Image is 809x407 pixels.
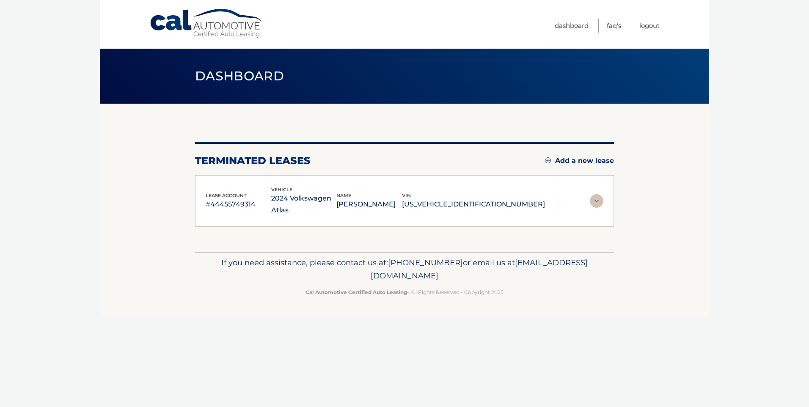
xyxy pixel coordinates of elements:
[195,154,311,167] h2: terminated leases
[402,198,545,210] p: [US_VEHICLE_IDENTIFICATION_NUMBER]
[545,157,551,163] img: add.svg
[305,289,407,295] strong: Cal Automotive Certified Auto Leasing
[206,192,247,198] span: lease account
[149,8,264,38] a: Cal Automotive
[402,192,411,198] span: vin
[555,19,589,33] a: Dashboard
[607,19,621,33] a: FAQ's
[271,187,292,192] span: vehicle
[336,198,402,210] p: [PERSON_NAME]
[271,192,337,216] p: 2024 Volkswagen Atlas
[201,256,608,283] p: If you need assistance, please contact us at: or email us at
[590,194,603,208] img: accordion-rest.svg
[388,258,463,267] span: [PHONE_NUMBER]
[545,157,614,165] a: Add a new lease
[195,68,284,84] span: Dashboard
[206,198,271,210] p: #44455749314
[639,19,660,33] a: Logout
[201,288,608,297] p: - All Rights Reserved - Copyright 2025
[336,192,351,198] span: name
